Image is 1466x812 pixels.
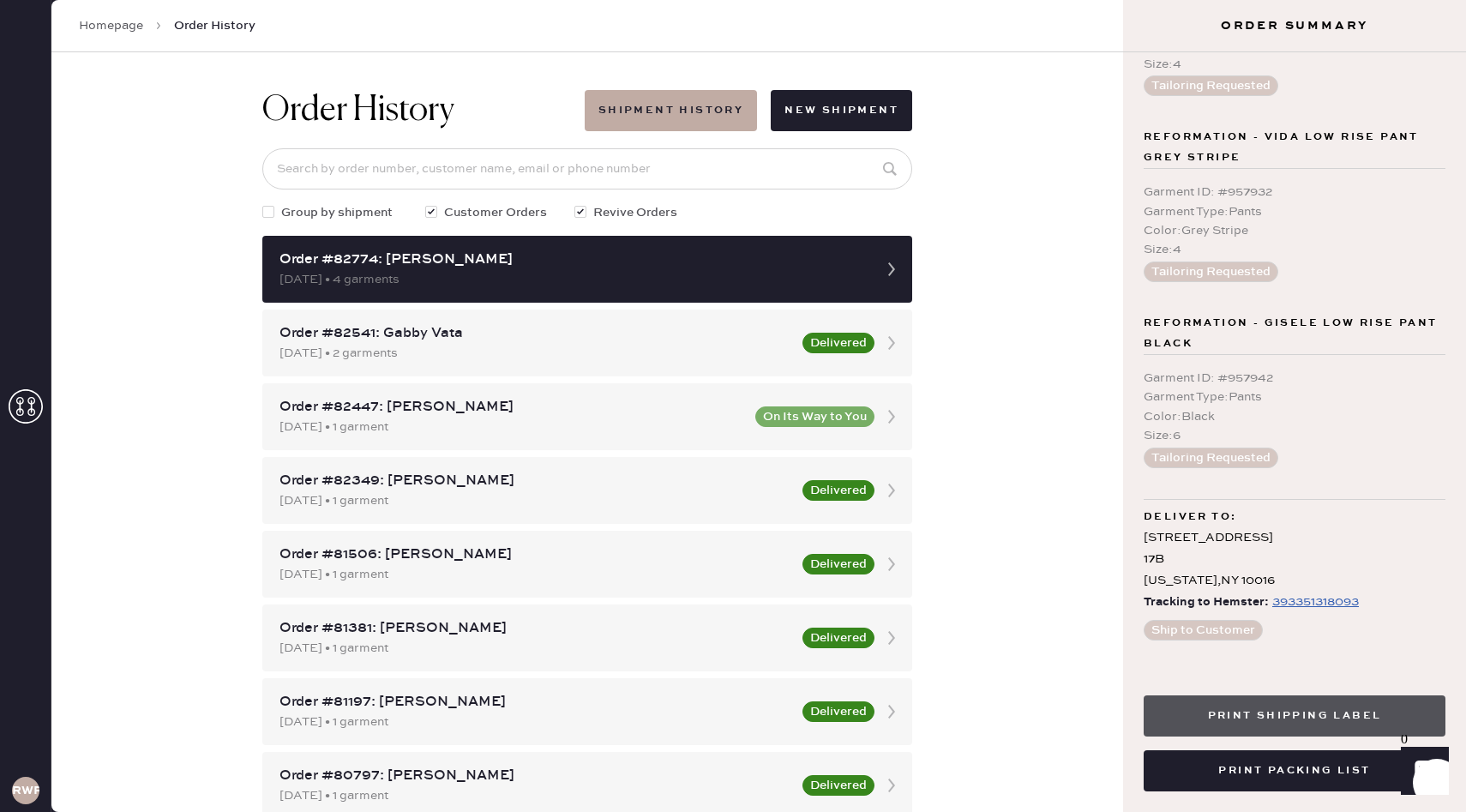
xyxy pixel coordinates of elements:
[279,270,864,289] div: [DATE] • 4 garments
[279,713,792,731] div: [DATE] • 1 garment
[567,674,1069,696] th: Customer
[1144,750,1445,791] button: Print Packing List
[55,598,1408,619] div: Reformation [GEOGRAPHIC_DATA]
[279,544,792,565] div: Order #81506: [PERSON_NAME]
[279,639,792,658] div: [DATE] • 1 garment
[668,406,795,419] img: Logo
[279,618,792,639] div: Order #81381: [PERSON_NAME]
[1144,407,1445,426] div: Color : Black
[567,696,1069,719] td: [PERSON_NAME]
[156,312,1344,334] td: Pants - Reformation - Gisele Low Rise Pant Black - Size: 6
[55,645,1408,665] div: Orders In Shipment :
[1144,426,1445,445] div: Size : 6
[1123,17,1466,34] h3: Order Summary
[1144,75,1278,96] button: Tailoring Requested
[1144,202,1445,221] div: Garment Type : Pants
[279,491,792,510] div: [DATE] • 1 garment
[156,334,1344,357] td: Pants - Reformation - Vida Low Rise Pant Grey Stripe - Size: 4
[1144,592,1269,613] span: Tracking to Hemster:
[802,628,874,648] button: Delivered
[279,250,864,270] div: Order #82774: [PERSON_NAME]
[55,379,156,401] td: 957919
[802,701,874,722] button: Delivered
[55,290,156,312] th: ID
[1069,696,1408,719] td: 4
[1144,695,1445,737] button: Print Shipping Label
[1144,527,1445,592] div: [STREET_ADDRESS] 17B [US_STATE] , NY 10016
[279,344,792,363] div: [DATE] • 2 garments
[248,696,567,719] td: [DATE]
[55,115,1408,135] div: Packing slip
[1069,674,1408,696] th: # Garments
[55,696,248,719] td: 82774
[802,775,874,796] button: Delivered
[1144,240,1445,259] div: Size : 4
[279,323,792,344] div: Order #82541: Gabby Vata
[1144,448,1278,468] button: Tailoring Requested
[802,480,874,501] button: Delivered
[1343,379,1408,401] td: 1
[281,203,393,222] span: Group by shipment
[55,557,1408,578] div: Shipment Summary
[262,90,454,131] h1: Order History
[444,203,547,222] span: Customer Orders
[79,17,143,34] a: Homepage
[279,418,745,436] div: [DATE] • 1 garment
[1144,369,1445,388] div: Garment ID : # 957942
[593,203,677,222] span: Revive Orders
[706,21,757,72] img: logo
[279,471,792,491] div: Order #82349: [PERSON_NAME]
[1144,221,1445,240] div: Color : Grey Stripe
[279,786,792,805] div: [DATE] • 1 garment
[1343,357,1408,379] td: 1
[55,578,1408,598] div: Shipment #107469
[262,148,912,189] input: Search by order number, customer name, email or phone number
[802,554,874,574] button: Delivered
[174,17,255,34] span: Order History
[156,290,1344,312] th: Description
[1343,312,1408,334] td: 1
[156,357,1344,379] td: Pants - Reformation - Vida Low Rise Pant Pitch Black - Size: 4
[12,785,39,797] h3: RWPA
[1343,334,1408,357] td: 1
[55,312,156,334] td: 957942
[755,406,874,427] button: On Its Way to You
[55,334,156,357] td: 957932
[1269,592,1359,613] a: 393351318093
[279,565,792,584] div: [DATE] • 1 garment
[156,379,1344,401] td: Jeans - Reformation - [PERSON_NAME] Low Rise Slouchy Wide Leg Jeans Mole - Size: 26
[1144,620,1263,641] button: Ship to Customer
[706,463,757,514] img: logo
[1144,507,1236,527] span: Deliver to:
[55,674,248,696] th: ID
[1144,262,1278,282] button: Tailoring Requested
[668,740,795,754] img: logo
[279,692,792,713] div: Order #81197: [PERSON_NAME]
[1144,183,1445,201] div: Garment ID : # 957932
[1343,290,1408,312] th: QTY
[55,202,1408,264] div: # 84374 [PERSON_NAME] Fein [EMAIL_ADDRESS][DOMAIN_NAME]
[1385,735,1458,809] iframe: Front Chat
[55,357,156,379] td: 957929
[771,90,912,131] button: New Shipment
[1144,313,1445,354] span: Reformation - Gisele Low Rise Pant Black
[1144,55,1445,74] div: Size : 4
[55,182,1408,202] div: Customer information
[1144,388,1445,406] div: Garment Type : Pants
[279,397,745,418] div: Order #82447: [PERSON_NAME]
[585,90,757,131] button: Shipment History
[1272,592,1359,612] div: https://www.fedex.com/apps/fedextrack/?tracknumbers=393351318093&cntry_code=US
[1144,707,1445,723] a: Print Shipping Label
[55,135,1408,156] div: Order # 82774
[248,674,567,696] th: Order Date
[279,766,792,786] div: Order #80797: [PERSON_NAME]
[1144,127,1445,168] span: Reformation - Vida Low Rise Pant Grey Stripe
[802,333,874,353] button: Delivered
